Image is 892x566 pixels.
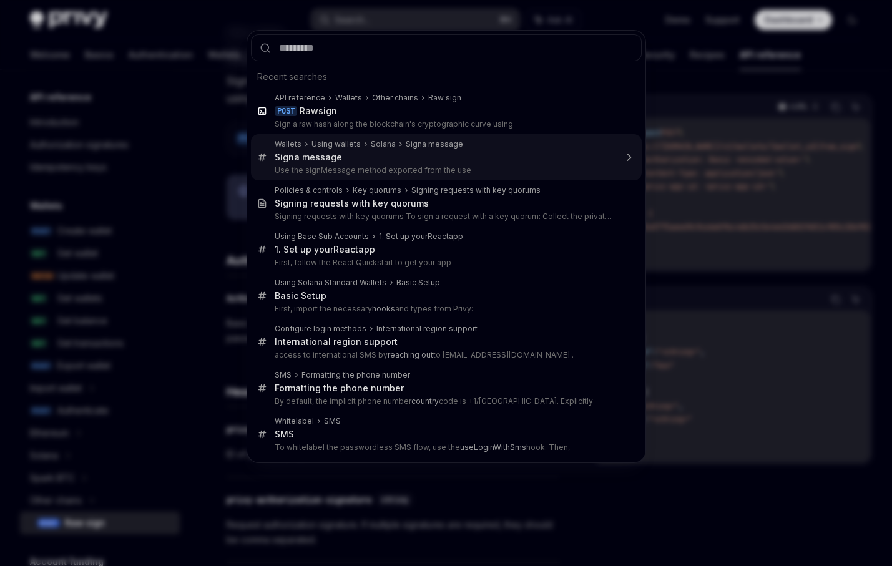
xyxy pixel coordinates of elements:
p: access to international SMS by to [EMAIL_ADDRESS][DOMAIN_NAME] . [275,350,615,360]
div: 1. Set up your app [275,244,375,255]
div: Configure login methods [275,324,366,334]
span: Recent searches [257,71,327,83]
div: International region support [376,324,478,334]
p: Signing requests with key quorums To sign a request with a key quorum: Collect the private keys for [275,212,615,222]
div: Using Solana Standard Wallets [275,278,386,288]
div: Formatting the phone number [301,370,410,380]
div: Wallets [335,93,362,103]
div: Basic Setup [275,290,326,301]
div: Formatting the phone number [275,383,404,394]
p: To whitelabel the passwordless SMS flow, use the hook. Then, [275,442,615,452]
div: Wallets [275,139,301,149]
div: SMS [275,429,294,440]
div: Signing requests with key quorums [275,198,429,209]
div: SMS [324,416,341,426]
div: Using wallets [311,139,361,149]
div: Policies & controls [275,185,343,195]
div: SMS [275,370,292,380]
div: Signing requests with key quorums [411,185,541,195]
div: Key quorums [353,185,401,195]
div: Basic Setup [396,278,440,288]
b: React [428,232,449,241]
p: Use the signMessage method exported from the use [275,165,615,175]
b: reaching out [388,350,433,359]
div: Raw [300,105,337,117]
div: API reference [275,93,325,103]
div: Whitelabel [275,416,314,426]
div: a message [275,152,342,163]
div: Other chains [372,93,418,103]
div: a message [406,139,463,149]
b: hooks [372,304,395,313]
div: International region support [275,336,398,348]
p: By default, the implicit phone number code is +1/[GEOGRAPHIC_DATA]. Explicitly [275,396,615,406]
b: Sign [406,139,422,149]
b: country [411,396,439,406]
b: useLoginWithSms [460,442,526,452]
p: Sign a raw hash along the blockchain's cryptographic curve using [275,119,615,129]
b: React [333,244,358,255]
div: Solana [371,139,396,149]
div: 1. Set up your app [379,232,463,242]
p: First, follow the React Quickstart to get your app [275,258,615,268]
div: Raw sign [428,93,461,103]
b: Sign [275,152,294,162]
p: First, import the necessary and types from Privy: [275,304,615,314]
div: POST [275,106,297,116]
b: sign [318,105,337,116]
div: Using Base Sub Accounts [275,232,369,242]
